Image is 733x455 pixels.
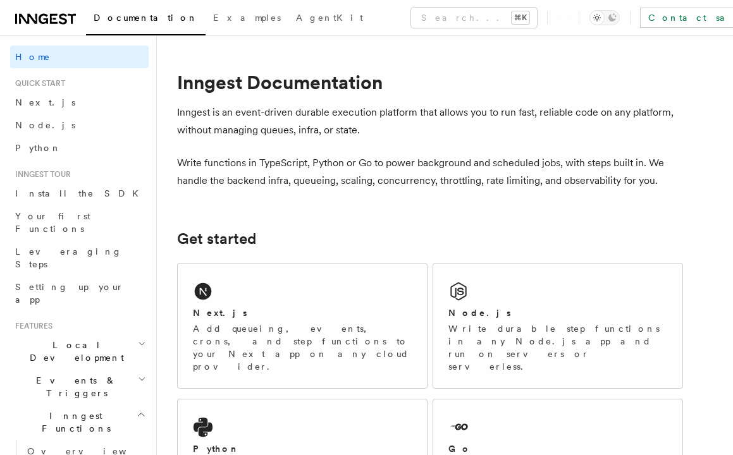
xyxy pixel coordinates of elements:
[10,321,52,331] span: Features
[94,13,198,23] span: Documentation
[10,404,149,440] button: Inngest Functions
[193,442,240,455] h2: Python
[10,240,149,276] a: Leveraging Steps
[10,169,71,179] span: Inngest tour
[15,188,146,198] span: Install the SDK
[15,246,122,269] span: Leveraging Steps
[10,78,65,88] span: Quick start
[296,13,363,23] span: AgentKit
[193,322,412,373] p: Add queueing, events, crons, and step functions to your Next app on any cloud provider.
[206,4,288,34] a: Examples
[213,13,281,23] span: Examples
[177,263,428,389] a: Next.jsAdd queueing, events, crons, and step functions to your Next app on any cloud provider.
[10,91,149,114] a: Next.js
[10,409,137,435] span: Inngest Functions
[448,322,667,373] p: Write durable step functions in any Node.js app and run on servers or serverless.
[177,104,683,139] p: Inngest is an event-driven durable execution platform that allows you to run fast, reliable code ...
[177,71,683,94] h1: Inngest Documentation
[448,442,471,455] h2: Go
[193,306,247,319] h2: Next.js
[15,97,75,107] span: Next.js
[10,374,138,399] span: Events & Triggers
[411,8,537,28] button: Search...⌘K
[15,211,90,234] span: Your first Functions
[15,143,61,153] span: Python
[10,205,149,240] a: Your first Functions
[86,4,206,35] a: Documentation
[10,45,149,68] a: Home
[288,4,371,34] a: AgentKit
[10,339,138,364] span: Local Development
[10,276,149,311] a: Setting up your app
[177,230,256,248] a: Get started
[15,51,51,63] span: Home
[10,334,149,369] button: Local Development
[10,136,149,159] a: Python
[15,282,124,305] span: Setting up your app
[433,263,683,389] a: Node.jsWrite durable step functions in any Node.js app and run on servers or serverless.
[589,10,620,25] button: Toggle dark mode
[10,369,149,404] button: Events & Triggers
[512,11,529,24] kbd: ⌘K
[10,182,149,205] a: Install the SDK
[10,114,149,136] a: Node.js
[448,306,511,319] h2: Node.js
[15,120,75,130] span: Node.js
[177,154,683,190] p: Write functions in TypeScript, Python or Go to power background and scheduled jobs, with steps bu...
